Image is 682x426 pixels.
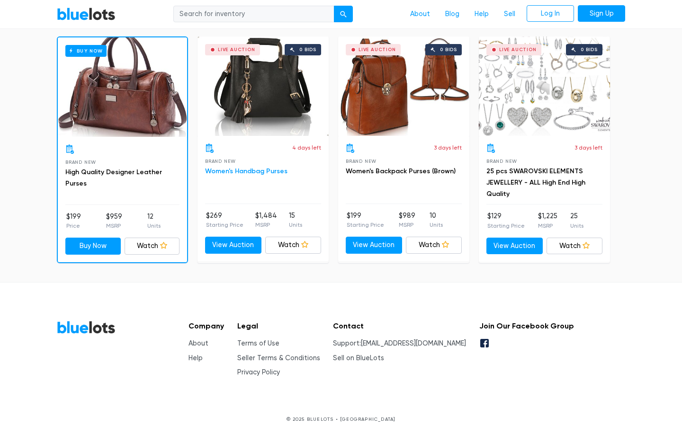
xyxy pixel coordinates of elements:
[57,320,116,334] a: BlueLots
[265,237,322,254] a: Watch
[479,321,574,330] h5: Join Our Facebook Group
[255,211,277,230] li: $1,484
[58,37,187,137] a: Buy Now
[66,212,81,231] li: $199
[479,36,610,136] a: Live Auction 0 bids
[399,211,415,230] li: $989
[438,5,467,23] a: Blog
[292,143,321,152] p: 4 days left
[346,237,402,254] a: View Auction
[487,222,525,230] p: Starting Price
[66,222,81,230] p: Price
[486,238,543,255] a: View Auction
[487,211,525,230] li: $129
[289,221,302,229] p: Units
[486,167,585,198] a: 25 pcs SWAROVSKI ELEMENTS JEWELLERY - ALL High End High Quality
[578,5,625,22] a: Sign Up
[65,238,121,255] a: Buy Now
[147,212,161,231] li: 12
[346,167,456,175] a: Women's Backpack Purses (Brown)
[218,47,255,52] div: Live Auction
[440,47,457,52] div: 0 bids
[581,47,598,52] div: 0 bids
[486,159,517,164] span: Brand New
[574,143,602,152] p: 3 days left
[65,160,96,165] span: Brand New
[147,222,161,230] p: Units
[430,221,443,229] p: Units
[499,47,537,52] div: Live Auction
[106,212,122,231] li: $959
[333,354,384,362] a: Sell on BlueLots
[347,221,384,229] p: Starting Price
[206,211,243,230] li: $269
[467,5,496,23] a: Help
[338,36,469,136] a: Live Auction 0 bids
[65,45,107,57] h6: Buy Now
[197,36,329,136] a: Live Auction 0 bids
[527,5,574,22] a: Log In
[206,221,243,229] p: Starting Price
[406,237,462,254] a: Watch
[403,5,438,23] a: About
[125,238,180,255] a: Watch
[237,368,280,376] a: Privacy Policy
[205,167,287,175] a: Women's Handbag Purses
[538,222,557,230] p: MSRP
[188,354,203,362] a: Help
[205,237,261,254] a: View Auction
[361,339,466,347] a: [EMAIL_ADDRESS][DOMAIN_NAME]
[399,221,415,229] p: MSRP
[430,211,443,230] li: 10
[434,143,462,152] p: 3 days left
[570,211,583,230] li: 25
[359,47,396,52] div: Live Auction
[237,354,320,362] a: Seller Terms & Conditions
[255,221,277,229] p: MSRP
[333,321,466,330] h5: Contact
[173,6,334,23] input: Search for inventory
[346,159,377,164] span: Brand New
[547,238,603,255] a: Watch
[237,339,279,347] a: Terms of Use
[188,339,208,347] a: About
[57,7,116,21] a: BlueLots
[237,321,320,330] h5: Legal
[538,211,557,230] li: $1,225
[57,416,625,423] p: © 2025 BLUELOTS • [GEOGRAPHIC_DATA]
[347,211,384,230] li: $199
[188,321,224,330] h5: Company
[570,222,583,230] p: Units
[496,5,523,23] a: Sell
[333,338,466,349] li: Support:
[65,168,162,187] a: High Quality Designer Leather Purses
[289,211,302,230] li: 15
[205,159,236,164] span: Brand New
[299,47,316,52] div: 0 bids
[106,222,122,230] p: MSRP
